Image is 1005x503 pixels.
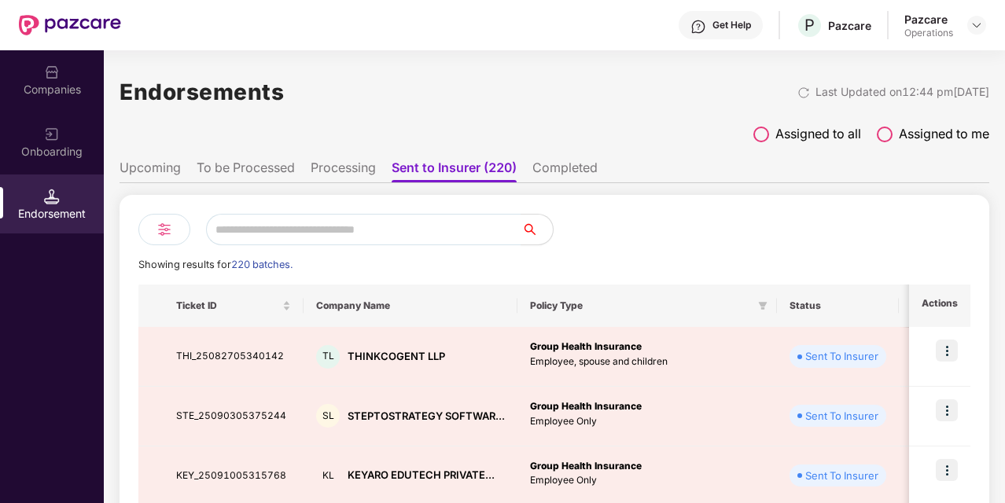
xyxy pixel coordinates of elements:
img: svg+xml;base64,PHN2ZyBpZD0iQ29tcGFuaWVzIiB4bWxucz0iaHR0cDovL3d3dy53My5vcmcvMjAwMC9zdmciIHdpZHRoPS... [44,64,60,80]
div: Pazcare [904,12,953,27]
span: Showing results for [138,259,293,270]
img: svg+xml;base64,PHN2ZyB3aWR0aD0iMjAiIGhlaWdodD0iMjAiIHZpZXdCb3g9IjAgMCAyMCAyMCIgZmlsbD0ibm9uZSIgeG... [44,127,60,142]
th: Actions [909,285,970,327]
div: Operations [904,27,953,39]
div: THINKCOGENT LLP [348,349,445,364]
span: Ticket ID [176,299,279,312]
p: Employee, spouse and children [530,354,764,369]
span: filter [755,296,771,315]
span: Policy Type [530,299,752,312]
h1: Endorsements [120,75,284,109]
div: STEPTOSTRATEGY SOFTWAR... [348,409,505,424]
div: Get Help [712,19,751,31]
img: New Pazcare Logo [19,15,121,35]
div: Sent To Insurer [805,468,878,483]
img: svg+xml;base64,PHN2ZyBpZD0iSGVscC0zMngzMiIgeG1sbnM9Imh0dHA6Ly93d3cudzMub3JnLzIwMDAvc3ZnIiB3aWR0aD... [690,19,706,35]
th: Company Name [304,285,517,327]
span: Assigned to all [775,124,861,144]
th: Ticket ID [164,285,304,327]
span: filter [758,301,768,310]
td: STE_25090305375244 [164,387,304,446]
p: Employee Only [530,473,764,488]
b: Group Health Insurance [530,460,642,472]
div: Sent To Insurer [805,408,878,424]
img: icon [936,459,958,481]
div: KL [316,464,340,487]
td: THI_25082705340142 [164,327,304,387]
div: TL [316,345,340,369]
img: svg+xml;base64,PHN2ZyB4bWxucz0iaHR0cDovL3d3dy53My5vcmcvMjAwMC9zdmciIHdpZHRoPSIyNCIgaGVpZ2h0PSIyNC... [155,220,174,239]
img: icon [936,399,958,421]
span: 220 batches. [231,259,293,270]
img: icon [936,340,958,362]
img: svg+xml;base64,PHN2ZyBpZD0iRHJvcGRvd24tMzJ4MzIiIHhtbG5zPSJodHRwOi8vd3d3LnczLm9yZy8yMDAwL3N2ZyIgd2... [970,19,983,31]
div: Pazcare [828,18,871,33]
div: KEYARO EDUTECH PRIVATE... [348,468,495,483]
th: Status [777,285,899,327]
div: Last Updated on 12:44 pm[DATE] [815,83,989,101]
div: Sent To Insurer [805,348,878,364]
b: Group Health Insurance [530,340,642,352]
p: Employee Only [530,414,764,429]
span: search [521,223,553,236]
li: Processing [311,160,376,182]
li: To be Processed [197,160,295,182]
button: search [521,214,554,245]
b: Group Health Insurance [530,400,642,412]
li: Completed [532,160,598,182]
span: P [804,16,815,35]
img: svg+xml;base64,PHN2ZyB3aWR0aD0iMTQuNSIgaGVpZ2h0PSIxNC41IiB2aWV3Qm94PSIwIDAgMTYgMTYiIGZpbGw9Im5vbm... [44,189,60,204]
li: Sent to Insurer (220) [392,160,517,182]
img: svg+xml;base64,PHN2ZyBpZD0iUmVsb2FkLTMyeDMyIiB4bWxucz0iaHR0cDovL3d3dy53My5vcmcvMjAwMC9zdmciIHdpZH... [797,86,810,99]
li: Upcoming [120,160,181,182]
span: Assigned to me [899,124,989,144]
div: SL [316,404,340,428]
